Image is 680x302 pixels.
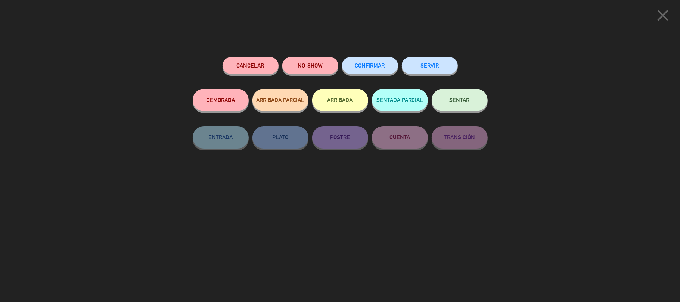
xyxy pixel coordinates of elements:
[312,126,368,149] button: POSTRE
[372,89,428,111] button: SENTADA PARCIAL
[282,57,338,74] button: NO-SHOW
[432,126,488,149] button: TRANSICIÓN
[402,57,458,74] button: SERVIR
[450,97,470,103] span: SENTAR
[432,89,488,111] button: SENTAR
[193,126,249,149] button: ENTRADA
[355,62,385,69] span: CONFIRMAR
[252,126,308,149] button: PLATO
[312,89,368,111] button: ARRIBADA
[342,57,398,74] button: CONFIRMAR
[651,6,674,28] button: close
[252,89,308,111] button: ARRIBADA PARCIAL
[256,97,304,103] span: ARRIBADA PARCIAL
[223,57,279,74] button: Cancelar
[653,6,672,25] i: close
[372,126,428,149] button: CUENTA
[193,89,249,111] button: DEMORADA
